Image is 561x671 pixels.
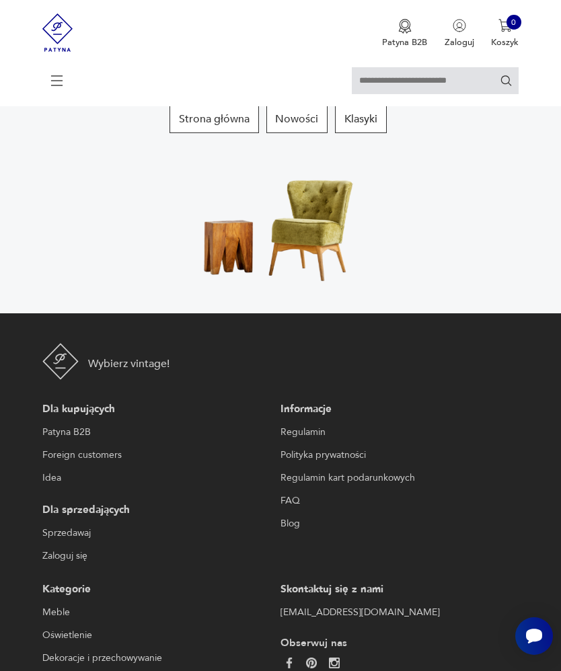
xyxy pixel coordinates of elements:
p: Koszyk [491,36,519,48]
iframe: Smartsupp widget button [515,617,553,655]
button: Strona główna [170,105,259,133]
img: Patyna - sklep z meblami i dekoracjami vintage [42,343,79,379]
div: 0 [507,15,521,30]
img: Fotel [182,155,379,292]
img: Ikonka użytkownika [453,19,466,32]
a: Meble [42,604,275,621]
a: [EMAIL_ADDRESS][DOMAIN_NAME] [280,604,513,621]
button: Klasyki [335,105,387,133]
a: Idea [42,470,275,486]
img: Ikona medalu [398,19,412,34]
img: c2fd9cf7f39615d9d6839a72ae8e59e5.webp [329,658,340,668]
a: Regulamin kart podarunkowych [280,470,513,486]
p: Obserwuj nas [280,637,513,649]
p: Wybierz vintage! [88,356,170,372]
button: Zaloguj [445,19,474,48]
a: Blog [280,516,513,532]
img: 37d27d81a828e637adc9f9cb2e3d3a8a.webp [306,658,317,668]
a: Patyna B2B [42,424,275,440]
a: Ikona medaluPatyna B2B [382,19,427,48]
a: Sprzedawaj [42,525,275,541]
p: Kategorie [42,582,275,598]
a: Regulamin [280,424,513,440]
button: Patyna B2B [382,19,427,48]
img: da9060093f698e4c3cedc1453eec5031.webp [284,658,295,668]
a: Dekoracje i przechowywanie [42,650,275,666]
a: FAQ [280,493,513,509]
p: Zaloguj [445,36,474,48]
a: Oświetlenie [42,627,275,643]
p: Dla kupujących [42,401,275,418]
button: Nowości [266,105,328,133]
p: Dla sprzedających [42,502,275,518]
a: Foreign customers [42,447,275,463]
a: Zaloguj się [42,548,275,564]
a: Polityka prywatności [280,447,513,463]
button: Szukaj [500,74,513,87]
p: Patyna B2B [382,36,427,48]
p: Informacje [280,401,513,418]
img: Ikona koszyka [498,19,512,32]
button: 0Koszyk [491,19,519,48]
p: Skontaktuj się z nami [280,582,513,598]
